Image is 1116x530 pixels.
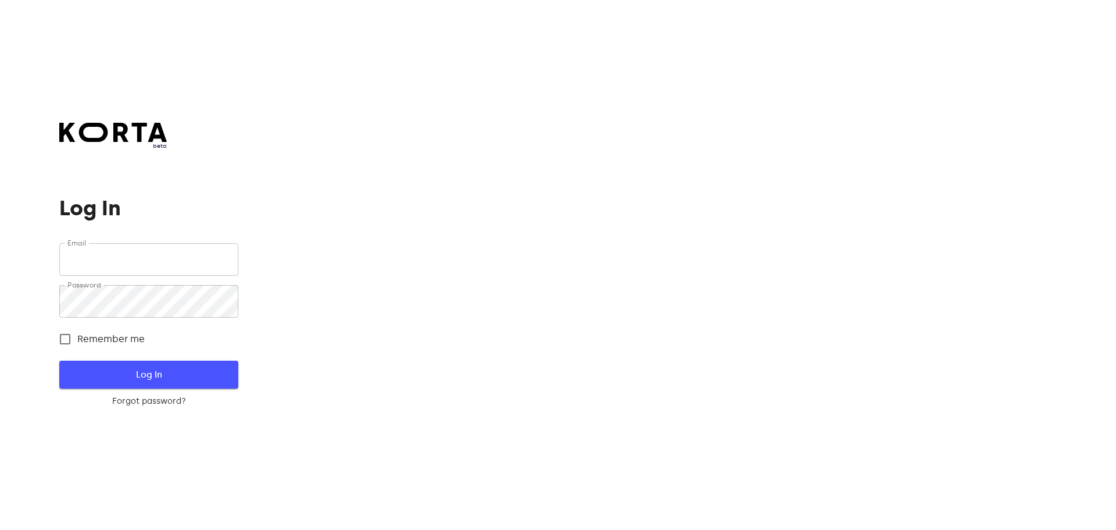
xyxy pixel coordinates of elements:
[59,142,167,150] span: beta
[59,197,238,220] h1: Log In
[59,396,238,407] a: Forgot password?
[77,332,145,346] span: Remember me
[78,367,219,382] span: Log In
[59,361,238,389] button: Log In
[59,123,167,142] img: Korta
[59,123,167,150] a: beta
